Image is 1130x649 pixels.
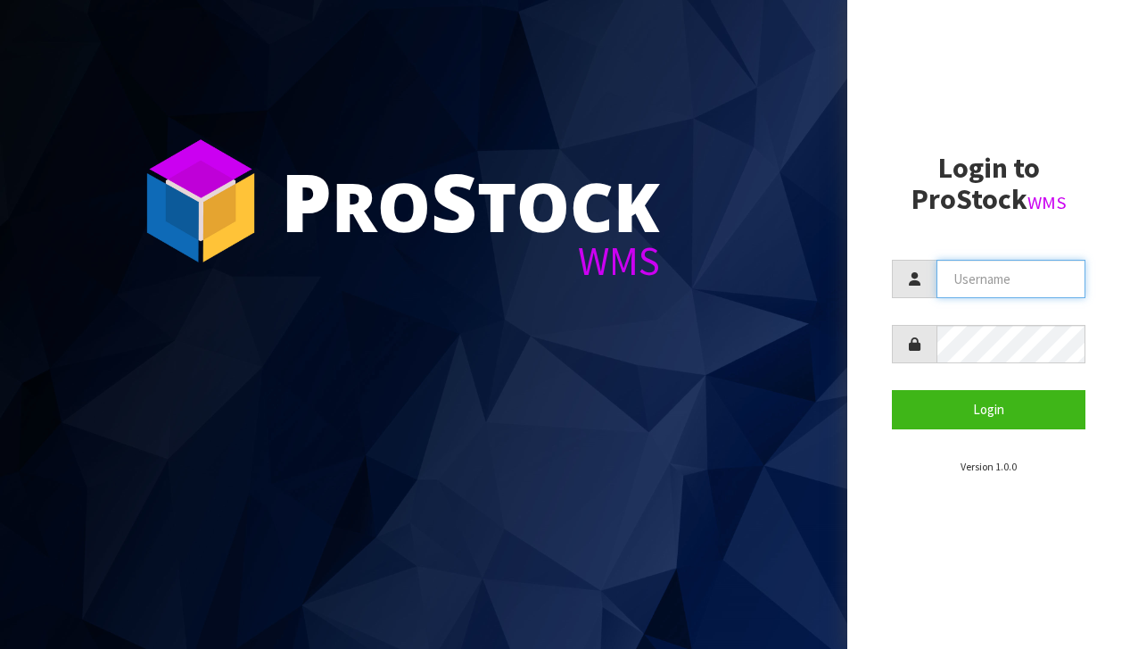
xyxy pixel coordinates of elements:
button: Login [892,390,1085,429]
small: Version 1.0.0 [961,460,1017,473]
small: WMS [1027,191,1067,214]
div: ro tock [281,161,660,241]
span: P [281,146,332,255]
input: Username [936,260,1085,298]
span: S [431,146,477,255]
h2: Login to ProStock [892,153,1085,215]
div: WMS [281,241,660,281]
img: ProStock Cube [134,134,268,268]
